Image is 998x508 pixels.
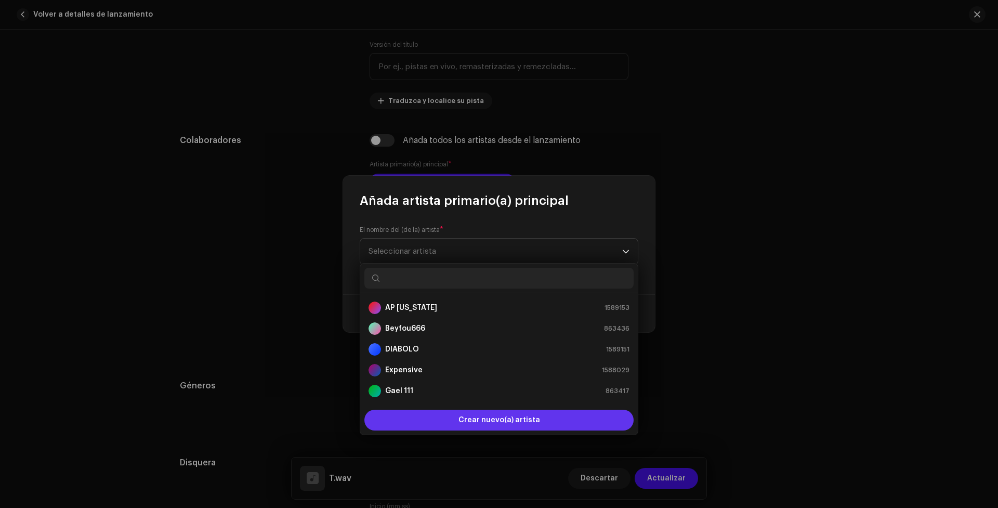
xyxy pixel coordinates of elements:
strong: Beyfou666 [385,323,425,334]
div: dropdown trigger [622,239,629,265]
span: Crear nuevo(a) artista [458,410,540,431]
label: El nombre del (de la) artista [360,226,443,234]
strong: Gael 111 [385,386,413,396]
li: AP Montana [364,297,634,318]
span: 863436 [604,323,629,334]
span: Añada artista primario(a) principal [360,192,569,209]
li: DIABOLO [364,339,634,360]
span: 1589153 [605,303,629,313]
li: Gael 111 [364,381,634,401]
li: Beyfou666 [364,318,634,339]
span: Seleccionar artista [369,248,436,255]
li: GLOBO DE FANSIA [364,401,634,422]
strong: AP [US_STATE] [385,303,437,313]
li: Expensive [364,360,634,381]
span: 1588029 [602,365,629,375]
span: 863417 [606,386,629,396]
strong: Expensive [385,365,423,375]
span: Seleccionar artista [369,239,622,265]
span: 1589151 [606,344,629,355]
strong: DIABOLO [385,344,419,355]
